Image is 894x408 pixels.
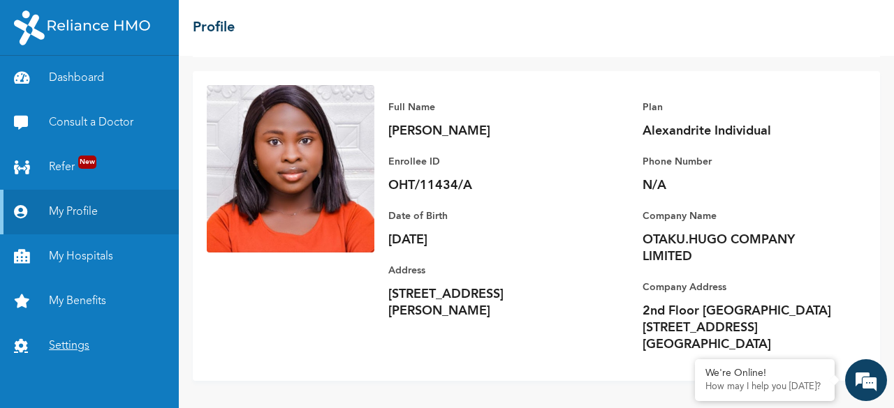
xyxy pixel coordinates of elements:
[643,99,838,116] p: Plan
[207,85,374,252] img: Enrollee
[643,153,838,170] p: Phone Number
[193,17,235,38] h2: Profile
[388,177,584,194] p: OHT/11434/A
[643,123,838,139] p: Alexandrite Individual
[388,123,584,139] p: [PERSON_NAME]
[643,303,838,353] p: 2nd Floor [GEOGRAPHIC_DATA][STREET_ADDRESS][GEOGRAPHIC_DATA]
[643,177,838,194] p: N/A
[14,10,150,45] img: RelianceHMO's Logo
[388,262,584,279] p: Address
[388,153,584,170] p: Enrollee ID
[643,279,838,296] p: Company Address
[388,208,584,225] p: Date of Birth
[643,232,838,265] p: OTAKU.HUGO COMPANY LIMITED
[705,381,824,393] p: How may I help you today?
[388,99,584,116] p: Full Name
[78,156,96,169] span: New
[705,368,824,379] div: We're Online!
[388,232,584,248] p: [DATE]
[643,208,838,225] p: Company Name
[388,286,584,319] p: [STREET_ADDRESS][PERSON_NAME]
